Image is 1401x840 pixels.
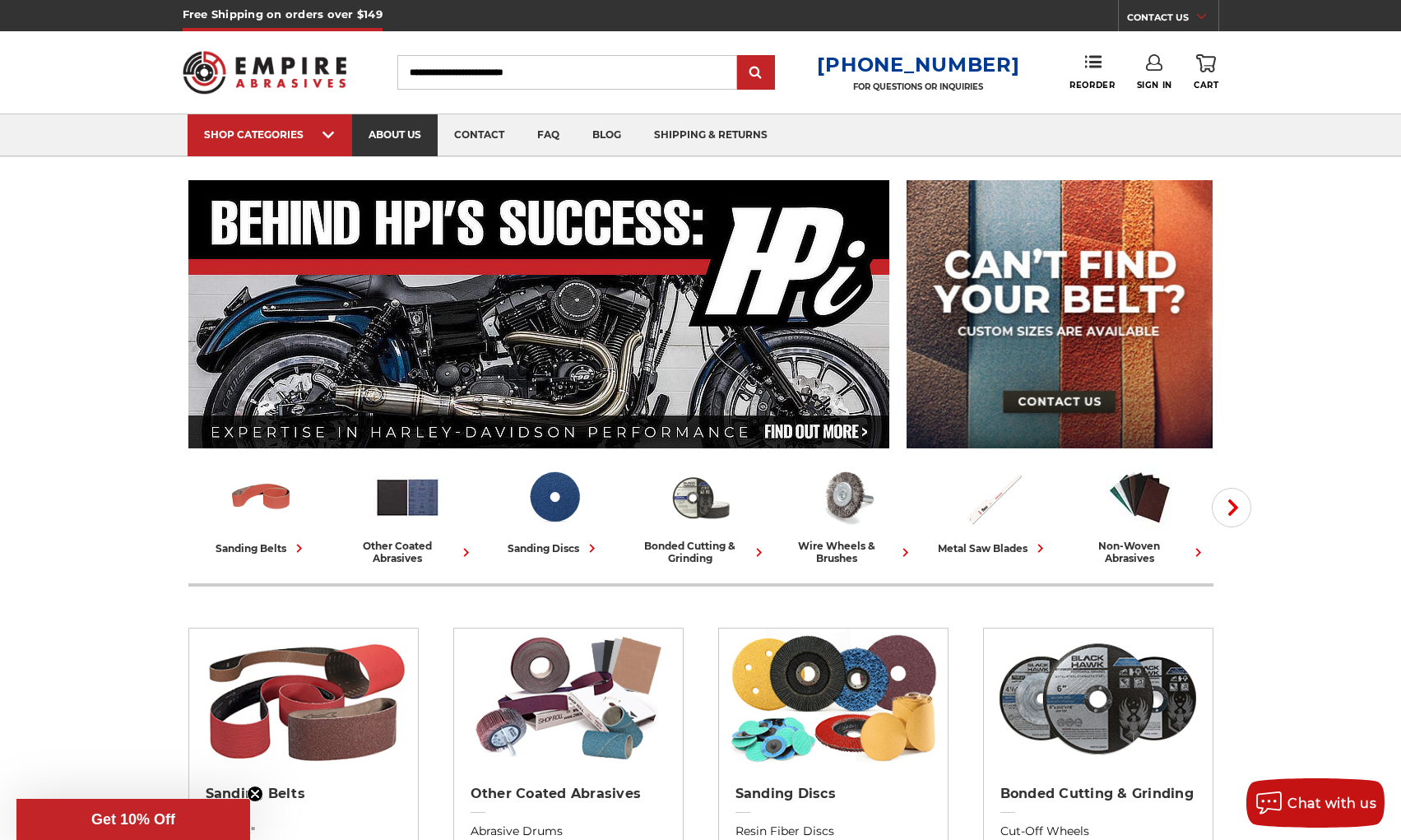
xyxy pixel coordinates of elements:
img: Banner for an interview featuring Horsepower Inc who makes Harley performance upgrades featured o... [188,180,890,448]
button: Close teaser [247,786,263,802]
div: sanding discs [508,540,601,557]
div: other coated abrasives [341,540,475,564]
img: Non-woven Abrasives [1106,463,1174,531]
img: promo banner for custom belts. [907,180,1213,448]
a: sanding belts [195,463,328,557]
p: FOR QUESTIONS OR INQUIRIES [817,81,1019,92]
span: Cart [1194,80,1218,90]
img: Empire Abrasives [183,40,347,104]
h2: Other Coated Abrasives [471,786,666,802]
img: Bonded Cutting & Grinding [991,629,1204,768]
div: sanding belts [216,540,308,557]
a: blog [576,114,638,156]
div: Get 10% OffClose teaser [16,799,250,840]
button: Next [1212,488,1251,527]
img: Wire Wheels & Brushes [813,463,881,531]
img: Sanding Belts [227,463,295,531]
a: non-woven abrasives [1074,463,1207,564]
span: Sign In [1137,80,1172,90]
a: Abrasive Drums [471,823,666,840]
h2: Bonded Cutting & Grinding [1000,786,1196,802]
span: Reorder [1069,80,1115,90]
a: Cart [1194,54,1218,90]
img: Bonded Cutting & Grinding [666,463,735,531]
div: wire wheels & brushes [781,540,914,564]
img: Sanding Discs [520,463,588,531]
a: about us [352,114,438,156]
a: Resin Fiber Discs [735,823,931,840]
a: other coated abrasives [341,463,475,564]
a: contact [438,114,521,156]
a: wire wheels & brushes [781,463,914,564]
a: faq [521,114,576,156]
a: shipping & returns [638,114,784,156]
a: [PHONE_NUMBER] [817,53,1019,77]
div: bonded cutting & grinding [634,540,768,564]
img: Metal Saw Blades [959,463,1028,531]
span: Chat with us [1287,796,1376,811]
div: metal saw blades [938,540,1049,557]
div: non-woven abrasives [1074,540,1207,564]
a: Cut-Off Wheels [1000,823,1196,840]
a: CONTACT US [1127,8,1218,31]
span: Get 10% Off [91,811,175,828]
a: metal saw blades [927,463,1060,557]
img: Sanding Belts [197,629,410,768]
div: SHOP CATEGORIES [204,128,336,141]
a: Reorder [1069,54,1115,90]
a: sanding discs [488,463,621,557]
img: Other Coated Abrasives [462,629,675,768]
img: Sanding Discs [726,629,939,768]
img: Other Coated Abrasives [373,463,442,531]
a: bonded cutting & grinding [634,463,768,564]
a: 3/8" x 13" [206,823,401,840]
h2: Sanding Belts [206,786,401,802]
h2: Sanding Discs [735,786,931,802]
button: Chat with us [1246,778,1385,828]
input: Submit [740,57,772,90]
